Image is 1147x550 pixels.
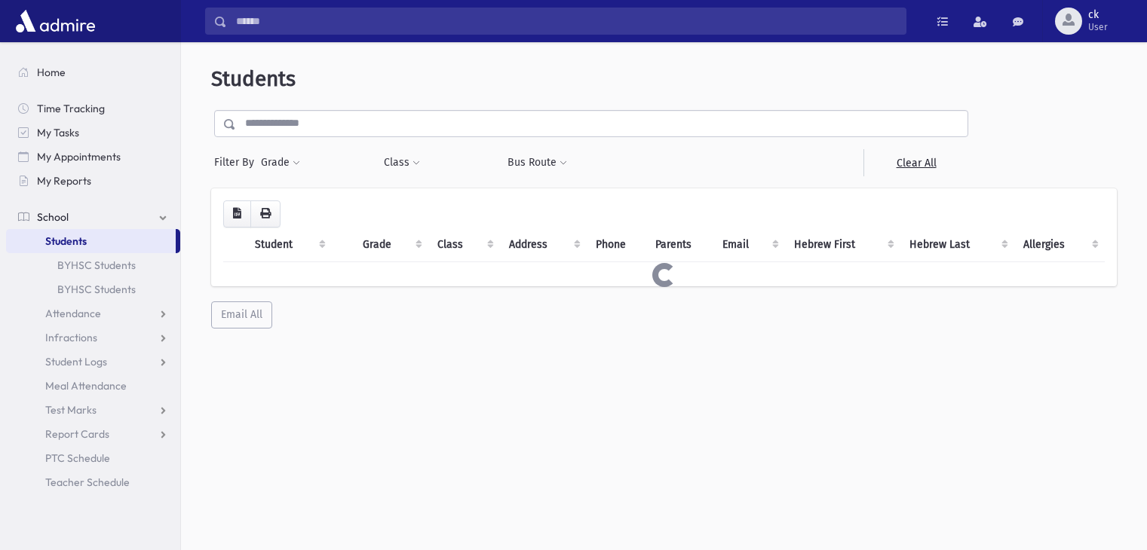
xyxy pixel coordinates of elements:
span: Students [211,66,296,91]
span: Filter By [214,154,260,170]
span: My Reports [37,174,91,188]
th: Grade [354,228,428,262]
th: Hebrew Last [900,228,1014,262]
button: Bus Route [507,149,568,176]
th: Hebrew First [785,228,900,262]
a: BYHSC Students [6,253,180,277]
a: Clear All [863,149,968,176]
th: Email [713,228,785,262]
a: BYHSC Students [6,277,180,301]
span: PTC Schedule [45,451,110,465]
a: Students [6,229,176,253]
span: Infractions [45,331,97,344]
span: Student Logs [45,355,107,368]
a: Teacher Schedule [6,470,180,494]
a: My Reports [6,169,180,193]
span: Test Marks [45,403,97,417]
button: Class [383,149,421,176]
span: Teacher Schedule [45,475,130,489]
img: AdmirePro [12,6,99,36]
th: Allergies [1014,228,1105,262]
th: Class [428,228,499,262]
a: Test Marks [6,398,180,422]
a: My Tasks [6,121,180,145]
a: Home [6,60,180,84]
input: Search [227,8,906,35]
a: PTC Schedule [6,446,180,470]
span: User [1088,21,1108,33]
th: Phone [587,228,646,262]
a: My Appointments [6,145,180,169]
th: Student [246,228,332,262]
span: Time Tracking [37,102,105,115]
a: Meal Attendance [6,374,180,398]
a: Attendance [6,301,180,325]
button: Grade [260,149,301,176]
span: My Tasks [37,126,79,139]
button: CSV [223,200,251,228]
span: Attendance [45,307,101,320]
a: School [6,205,180,229]
span: School [37,210,69,224]
button: Print [250,200,281,228]
span: My Appointments [37,150,121,163]
span: Report Cards [45,427,109,441]
span: ck [1088,9,1108,21]
a: Student Logs [6,350,180,374]
a: Report Cards [6,422,180,446]
span: Meal Attendance [45,379,127,393]
th: Parents [646,228,713,262]
a: Time Tracking [6,96,180,121]
span: Students [45,234,87,248]
button: Email All [211,301,272,328]
a: Infractions [6,325,180,350]
span: Home [37,66,66,79]
th: Address [500,228,587,262]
